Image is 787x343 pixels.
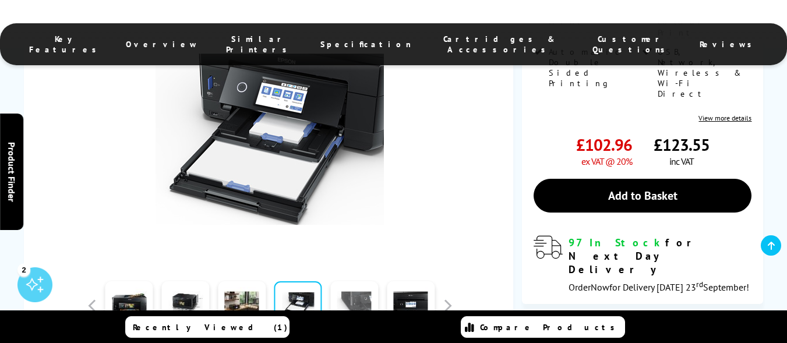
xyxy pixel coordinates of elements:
span: Product Finder [6,142,17,201]
div: modal_delivery [534,236,751,292]
div: for Next Day Delivery [569,236,751,276]
span: Key Features [29,34,103,55]
span: Reviews [700,39,758,49]
span: Specification [320,39,411,49]
span: Now [591,281,609,293]
span: £123.55 [654,134,710,155]
span: inc VAT [669,155,694,167]
sup: rd [696,279,703,289]
img: Epson Expression Premium XP-7100 Thumbnail [156,25,384,253]
span: Customer Questions [587,34,676,55]
a: Add to Basket [534,179,751,213]
a: Compare Products [461,316,625,338]
span: USB, Network, Wireless & Wi-Fi Direct [658,47,749,99]
span: Cartridges & Accessories [435,34,564,55]
a: View more details [698,114,751,122]
span: Compare Products [480,322,621,333]
span: Overview [126,39,198,49]
span: 97 In Stock [569,236,665,249]
a: Recently Viewed (1) [125,316,290,338]
span: £102.96 [576,134,632,155]
div: 2 [17,263,30,276]
span: Recently Viewed (1) [133,322,288,333]
span: Similar Printers [221,34,297,55]
span: Order for Delivery [DATE] 23 September! [569,281,749,293]
span: ex VAT @ 20% [581,155,632,167]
